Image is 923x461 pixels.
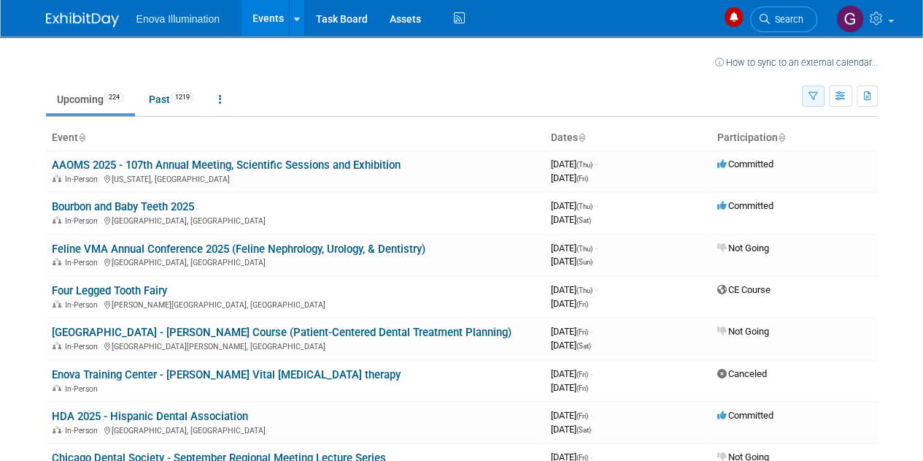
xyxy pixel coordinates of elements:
a: [GEOGRAPHIC_DATA] - [PERSON_NAME] Course (Patient-Centered Dental Treatment Planning) [52,326,511,339]
span: Canceled [717,368,767,379]
span: [DATE] [551,214,591,225]
div: [GEOGRAPHIC_DATA], [GEOGRAPHIC_DATA] [52,214,539,226]
img: ExhibitDay [46,12,119,27]
span: [DATE] [551,159,597,169]
a: Bourbon and Baby Teeth 2025 [52,200,194,213]
span: (Sun) [576,258,592,266]
span: - [595,159,597,169]
span: [DATE] [551,424,591,435]
a: How to sync to an external calendar... [715,57,878,68]
img: In-Person Event [53,426,61,433]
span: - [590,410,592,421]
a: HDA 2025 - Hispanic Dental Association [52,410,248,423]
span: In-Person [65,384,102,394]
a: Sort by Start Date [578,132,585,143]
div: [US_STATE], [GEOGRAPHIC_DATA] [52,172,539,184]
span: [DATE] [551,172,588,183]
div: [PERSON_NAME][GEOGRAPHIC_DATA], [GEOGRAPHIC_DATA] [52,298,539,310]
span: Committed [717,410,773,421]
img: Garrett Alcaraz [836,5,864,33]
span: - [595,243,597,254]
a: Four Legged Tooth Fairy [52,284,167,297]
div: [GEOGRAPHIC_DATA][PERSON_NAME], [GEOGRAPHIC_DATA] [52,340,539,351]
span: (Fri) [576,328,588,336]
th: Event [46,126,545,151]
span: In-Person [65,258,102,267]
span: (Fri) [576,370,588,378]
span: Search [770,14,803,25]
span: Enova Illumination [136,13,220,25]
span: [DATE] [551,256,592,267]
span: [DATE] [551,410,592,421]
span: Committed [717,159,773,169]
span: Committed [717,200,773,211]
span: 1219 [171,92,194,103]
span: CE Course [717,284,771,295]
a: Search [750,7,817,32]
span: In-Person [65,426,102,435]
span: (Fri) [576,300,588,308]
span: (Sat) [576,342,591,350]
div: [GEOGRAPHIC_DATA], [GEOGRAPHIC_DATA] [52,424,539,435]
a: Upcoming224 [46,85,135,113]
span: 224 [104,92,124,103]
img: In-Person Event [53,175,61,182]
th: Participation [711,126,878,151]
span: (Fri) [576,412,588,420]
span: In-Person [65,216,102,226]
span: [DATE] [551,340,591,351]
span: - [595,200,597,211]
span: - [590,368,592,379]
a: Past1219 [138,85,205,113]
span: (Fri) [576,384,588,392]
span: - [595,284,597,295]
div: [GEOGRAPHIC_DATA], [GEOGRAPHIC_DATA] [52,256,539,267]
img: In-Person Event [53,258,61,265]
span: [DATE] [551,326,592,337]
span: [DATE] [551,368,592,379]
span: (Thu) [576,202,592,210]
a: Sort by Event Name [78,132,85,143]
span: (Fri) [576,175,588,183]
img: In-Person Event [53,342,61,349]
img: In-Person Event [53,384,61,392]
span: (Thu) [576,286,592,294]
span: Not Going [717,326,769,337]
span: [DATE] [551,200,597,211]
span: [DATE] [551,382,588,393]
th: Dates [545,126,711,151]
img: In-Person Event [53,300,61,308]
span: In-Person [65,342,102,351]
a: AAOMS 2025 - 107th Annual Meeting, Scientific Sessions and Exhibition [52,159,401,172]
img: In-Person Event [53,216,61,224]
span: (Thu) [576,161,592,169]
span: Not Going [717,243,769,254]
a: Sort by Participation Type [778,132,785,143]
span: (Thu) [576,245,592,253]
span: - [590,326,592,337]
span: (Sat) [576,216,591,224]
span: In-Person [65,175,102,184]
a: Feline VMA Annual Conference 2025 (Feline Nephrology, Urology, & Dentistry) [52,243,425,256]
span: [DATE] [551,284,597,295]
span: [DATE] [551,243,597,254]
span: [DATE] [551,298,588,309]
span: In-Person [65,300,102,310]
a: Enova Training Center - [PERSON_NAME] Vital [MEDICAL_DATA] therapy [52,368,401,381]
span: (Sat) [576,426,591,434]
